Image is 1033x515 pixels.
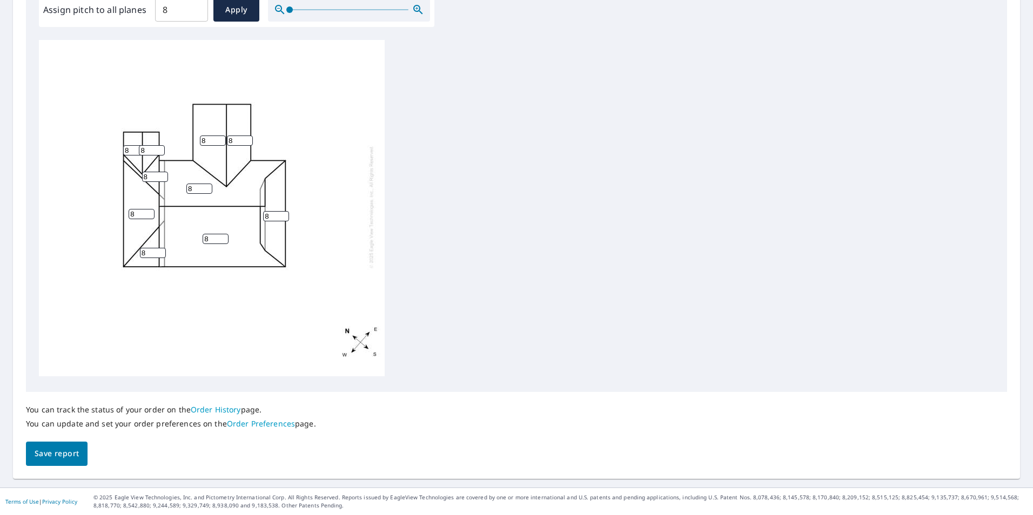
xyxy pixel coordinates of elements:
[26,419,316,429] p: You can update and set your order preferences on the page.
[227,418,295,429] a: Order Preferences
[43,3,146,16] label: Assign pitch to all planes
[93,493,1028,510] p: © 2025 Eagle View Technologies, Inc. and Pictometry International Corp. All Rights Reserved. Repo...
[26,405,316,415] p: You can track the status of your order on the page.
[5,498,39,505] a: Terms of Use
[26,442,88,466] button: Save report
[222,3,251,17] span: Apply
[42,498,77,505] a: Privacy Policy
[191,404,241,415] a: Order History
[35,447,79,460] span: Save report
[5,498,77,505] p: |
